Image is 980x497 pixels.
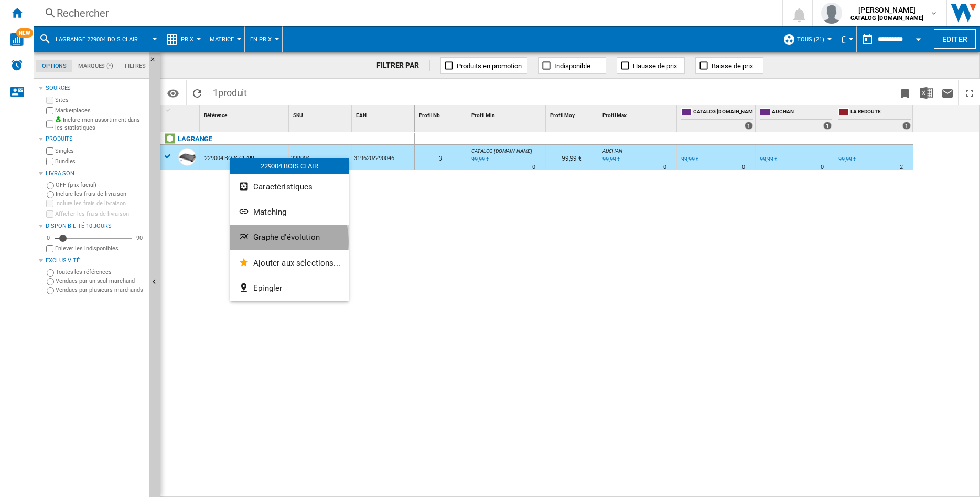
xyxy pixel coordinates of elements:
[230,158,349,174] div: 229004 BOIS CLAIR
[253,182,313,192] span: Caractéristiques
[230,225,349,250] button: Graphe d'évolution
[253,283,282,293] span: Epingler
[230,174,349,199] button: Caractéristiques
[253,207,286,217] span: Matching
[230,199,349,225] button: Matching
[230,276,349,301] button: Epingler...
[230,250,349,276] button: Ajouter aux sélections...
[253,232,320,242] span: Graphe d'évolution
[253,258,340,268] span: Ajouter aux sélections...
